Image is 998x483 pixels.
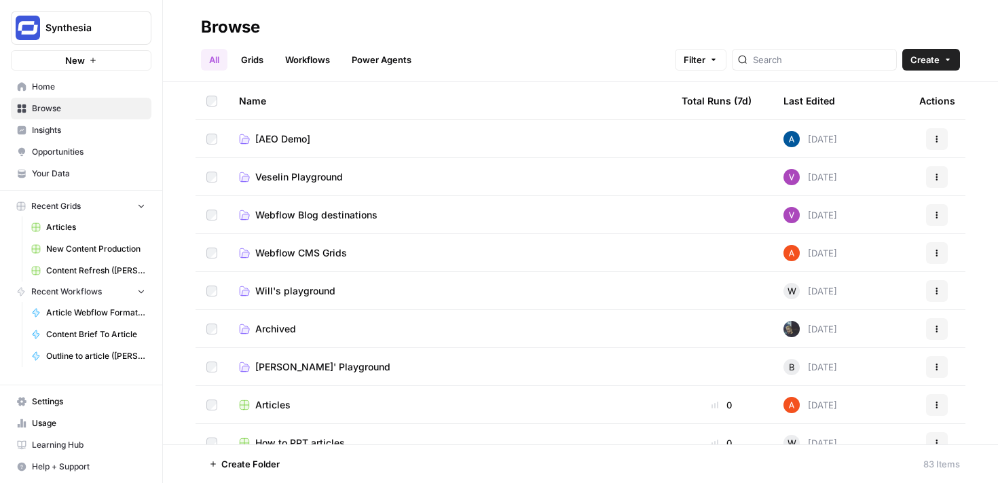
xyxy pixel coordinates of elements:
span: Will's playground [255,284,335,298]
span: Help + Support [32,461,145,473]
span: Usage [32,417,145,429]
div: [DATE] [783,435,837,451]
a: Browse [11,98,151,119]
span: Your Data [32,168,145,180]
button: Recent Workflows [11,282,151,302]
div: [DATE] [783,283,837,299]
div: [DATE] [783,397,837,413]
div: [DATE] [783,169,837,185]
a: Usage [11,412,151,434]
span: Insights [32,124,145,136]
a: All [201,49,227,71]
span: Content Brief To Article [46,328,145,341]
span: [AEO Demo] [255,132,310,146]
img: u5s9sr84i1zya6e83i9a0udxv2mu [783,169,800,185]
button: Help + Support [11,456,151,478]
a: Veselin Playground [239,170,660,184]
a: Article Webflow Formatter [25,302,151,324]
a: Power Agents [344,49,420,71]
div: [DATE] [783,321,837,337]
span: New Content Production [46,243,145,255]
button: New [11,50,151,71]
span: Webflow CMS Grids [255,246,347,260]
span: Veselin Playground [255,170,343,184]
a: Opportunities [11,141,151,163]
div: Browse [201,16,260,38]
a: [PERSON_NAME]' Playground [239,360,660,374]
a: Workflows [277,49,338,71]
a: Webflow Blog destinations [239,208,660,222]
img: paoqh725y1d7htyo5k8zx8sasy7f [783,321,800,337]
a: Webflow CMS Grids [239,246,660,260]
div: [DATE] [783,245,837,261]
button: Workspace: Synthesia [11,11,151,45]
button: Recent Grids [11,196,151,216]
span: Article Webflow Formatter [46,307,145,319]
span: Webflow Blog destinations [255,208,377,222]
img: cje7zb9ux0f2nqyv5qqgv3u0jxek [783,245,800,261]
div: 0 [682,436,762,450]
div: Last Edited [783,82,835,119]
span: Synthesia [45,21,128,35]
span: W [788,284,796,298]
img: cje7zb9ux0f2nqyv5qqgv3u0jxek [783,397,800,413]
span: New [65,54,85,67]
img: Synthesia Logo [16,16,40,40]
span: Articles [255,398,291,412]
span: W [788,436,796,450]
div: Total Runs (7d) [682,82,752,119]
a: Articles [25,216,151,238]
span: Filter [684,53,705,66]
span: Settings [32,395,145,408]
span: How to PPT articles [255,436,345,450]
button: Filter [675,49,726,71]
span: Recent Grids [31,200,81,212]
input: Search [753,53,891,66]
a: New Content Production [25,238,151,260]
a: Content Refresh ([PERSON_NAME]) [25,260,151,282]
a: Content Brief To Article [25,324,151,345]
div: [DATE] [783,131,837,147]
a: Learning Hub [11,434,151,456]
a: Your Data [11,163,151,185]
img: he81ibor8lsei4p3qvg4ugbvimgp [783,131,800,147]
button: Create [902,49,960,71]
div: Name [239,82,660,119]
a: Outline to article ([PERSON_NAME]'s fork) [25,345,151,367]
span: Archived [255,322,296,336]
a: Will's playground [239,284,660,298]
img: u5s9sr84i1zya6e83i9a0udxv2mu [783,207,800,223]
span: Create Folder [221,457,280,471]
div: 0 [682,398,762,412]
span: B [789,360,795,374]
span: Content Refresh ([PERSON_NAME]) [46,265,145,277]
span: Outline to article ([PERSON_NAME]'s fork) [46,350,145,362]
span: Articles [46,221,145,233]
span: Recent Workflows [31,286,102,298]
a: Grids [233,49,272,71]
a: Home [11,76,151,98]
div: Actions [919,82,955,119]
span: Learning Hub [32,439,145,451]
span: Home [32,81,145,93]
a: [AEO Demo] [239,132,660,146]
div: [DATE] [783,207,837,223]
div: 83 Items [923,457,960,471]
span: [PERSON_NAME]' Playground [255,360,390,374]
a: Insights [11,119,151,141]
a: Settings [11,391,151,412]
a: How to PPT articles [239,436,660,450]
a: Archived [239,322,660,336]
span: Create [910,53,940,66]
div: [DATE] [783,359,837,375]
a: Articles [239,398,660,412]
span: Browse [32,102,145,115]
span: Opportunities [32,146,145,158]
button: Create Folder [201,453,288,475]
